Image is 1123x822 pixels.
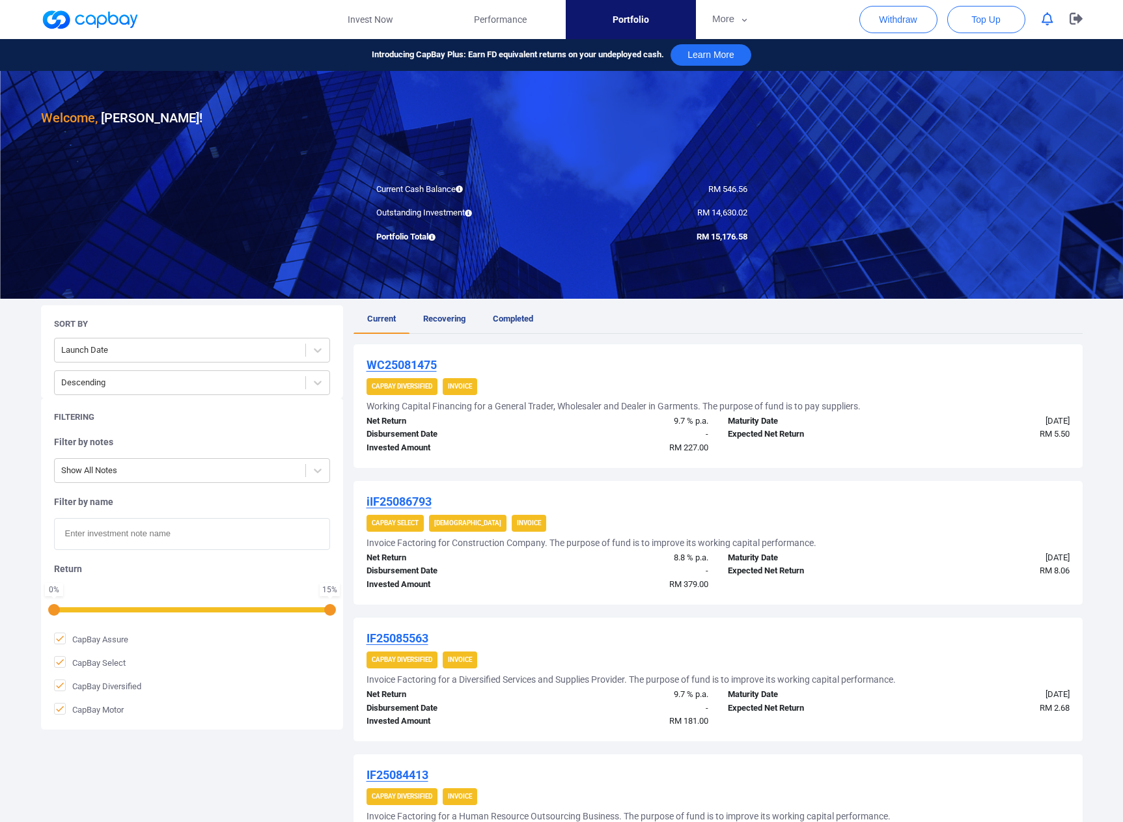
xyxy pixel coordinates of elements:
div: 9.7 % p.a. [537,415,718,428]
span: Top Up [971,13,1000,26]
strong: CapBay Diversified [372,656,432,663]
div: Disbursement Date [357,702,538,715]
div: [DATE] [898,688,1079,702]
div: - [537,702,718,715]
u: IF25084413 [367,768,428,782]
input: Enter investment note name [54,518,330,550]
h5: Return [54,563,330,575]
div: Invested Amount [357,441,538,455]
div: - [537,564,718,578]
div: Disbursement Date [357,428,538,441]
strong: Invoice [448,383,472,390]
strong: CapBay Diversified [372,383,432,390]
span: RM 14,630.02 [697,208,747,217]
div: Disbursement Date [357,564,538,578]
span: RM 8.06 [1040,566,1070,575]
h5: Working Capital Financing for a General Trader, Wholesaler and Dealer in Garments. The purpose of... [367,400,861,412]
h5: Filtering [54,411,94,423]
span: RM 546.56 [708,184,747,194]
span: CapBay Assure [54,633,128,646]
span: RM 379.00 [669,579,708,589]
div: Invested Amount [357,715,538,728]
div: - [537,428,718,441]
span: Portfolio [613,12,649,27]
strong: Invoice [517,519,541,527]
h5: Sort By [54,318,88,330]
u: IF25085563 [367,631,428,645]
strong: Invoice [448,793,472,800]
div: Maturity Date [718,551,899,565]
div: Net Return [357,688,538,702]
div: 9.7 % p.a. [537,688,718,702]
div: Maturity Date [718,688,899,702]
span: Welcome, [41,110,98,126]
span: Completed [493,314,533,323]
strong: Invoice [448,656,472,663]
div: [DATE] [898,415,1079,428]
div: Net Return [357,551,538,565]
div: Net Return [357,415,538,428]
h5: Filter by name [54,496,330,508]
div: 15 % [322,586,337,594]
span: CapBay Select [54,656,126,669]
span: RM 227.00 [669,443,708,452]
div: 8.8 % p.a. [537,551,718,565]
div: Invested Amount [357,578,538,592]
span: CapBay Motor [54,703,124,716]
span: Current [367,314,396,323]
button: Top Up [947,6,1025,33]
div: Portfolio Total [367,230,562,244]
h5: Invoice Factoring for a Diversified Services and Supplies Provider. The purpose of fund is to imp... [367,674,896,685]
div: Expected Net Return [718,564,899,578]
span: RM 15,176.58 [697,232,747,241]
span: RM 2.68 [1040,703,1070,713]
div: Expected Net Return [718,702,899,715]
h5: Invoice Factoring for a Human Resource Outsourcing Business. The purpose of fund is to improve it... [367,810,891,822]
h5: Filter by notes [54,436,330,448]
div: [DATE] [898,551,1079,565]
button: Learn More [671,44,751,66]
strong: [DEMOGRAPHIC_DATA] [434,519,501,527]
div: Maturity Date [718,415,899,428]
u: iIF25086793 [367,495,432,508]
div: 0 % [48,586,61,594]
u: WC25081475 [367,358,437,372]
div: Outstanding Investment [367,206,562,220]
span: CapBay Diversified [54,679,141,692]
span: Recovering [423,314,465,323]
span: Introducing CapBay Plus: Earn FD equivalent returns on your undeployed cash. [372,48,664,62]
div: Current Cash Balance [367,183,562,197]
strong: CapBay Select [372,519,419,527]
span: RM 181.00 [669,716,708,726]
span: Performance [474,12,527,27]
button: Withdraw [859,6,937,33]
div: Expected Net Return [718,428,899,441]
h5: Invoice Factoring for Construction Company. The purpose of fund is to improve its working capital... [367,537,816,549]
strong: CapBay Diversified [372,793,432,800]
span: RM 5.50 [1040,429,1070,439]
h3: [PERSON_NAME] ! [41,107,202,128]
